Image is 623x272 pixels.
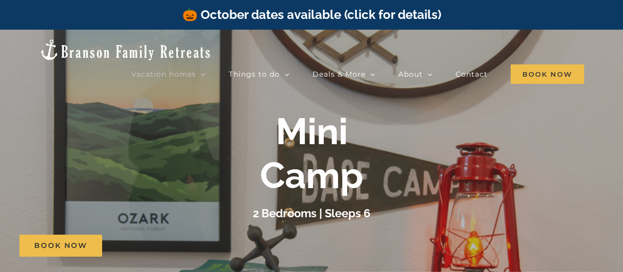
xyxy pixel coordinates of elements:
span: Book Now [511,64,584,84]
span: About [398,71,423,78]
a: About [398,64,433,84]
span: Book Now [34,241,87,250]
span: Contact [456,71,488,78]
nav: Main Menu [131,64,584,84]
span: Vacation homes [131,71,196,78]
span: Things to do [229,71,280,78]
img: Branson Family Retreats Logo [39,38,212,61]
h3: 2 Bedrooms | Sleeps 6 [253,207,370,220]
a: Book Now [19,235,102,257]
a: Deals & More [313,64,375,84]
a: Contact [456,64,488,84]
b: Mini Camp [260,109,364,197]
a: Vacation homes [131,64,206,84]
a: 🎃 October dates available (click for details) [182,7,441,22]
a: Things to do [229,64,290,84]
span: Deals & More [313,71,366,78]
